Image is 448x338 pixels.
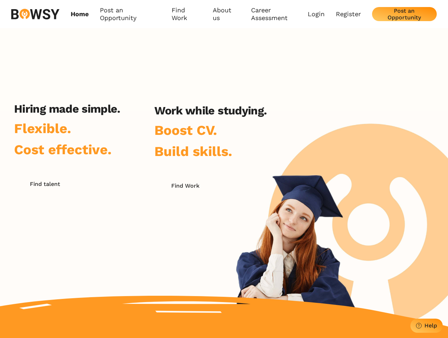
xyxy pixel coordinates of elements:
h2: Work while studying. [154,104,267,117]
button: Post an Opportunity [372,7,437,21]
a: Career Assessment [251,6,308,22]
a: Login [308,10,325,18]
div: Help [424,322,437,329]
button: Find talent [14,177,76,191]
button: Find Work [154,179,216,193]
h2: Hiring made simple. [14,102,120,115]
a: Home [71,6,89,22]
span: Boost CV. [154,122,217,138]
span: Build skills. [154,143,232,159]
div: Find talent [30,181,60,187]
img: svg%3e [11,9,59,19]
a: Register [336,10,361,18]
div: Post an Opportunity [378,7,431,21]
span: Flexible. [14,120,71,136]
span: Cost effective. [14,142,111,157]
button: Help [410,319,443,333]
div: Find Work [171,182,199,189]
